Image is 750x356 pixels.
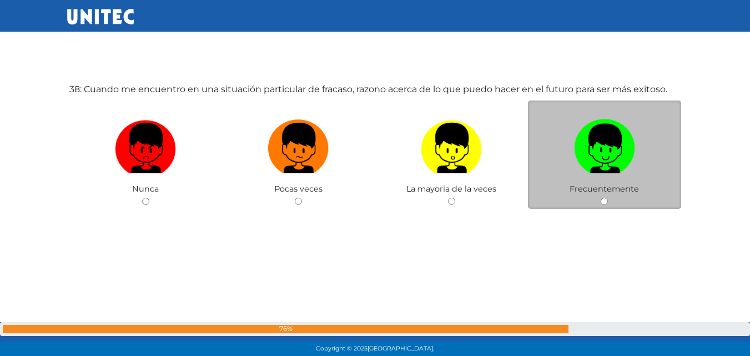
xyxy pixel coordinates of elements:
[406,184,496,194] span: La mayoria de la veces
[368,345,434,352] span: [GEOGRAPHIC_DATA].
[421,115,482,173] img: La mayoria de la veces
[67,9,134,24] img: UNITEC
[3,325,568,333] div: 76%
[132,184,159,194] span: Nunca
[268,115,329,173] img: Pocas veces
[570,184,639,194] span: Frecuentemente
[274,184,323,194] span: Pocas veces
[115,115,176,173] img: Nunca
[574,115,635,173] img: Frecuentemente
[69,83,667,96] label: 38: Cuando me encuentro en una situación particular de fracaso, razono acerca de lo que puedo hac...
